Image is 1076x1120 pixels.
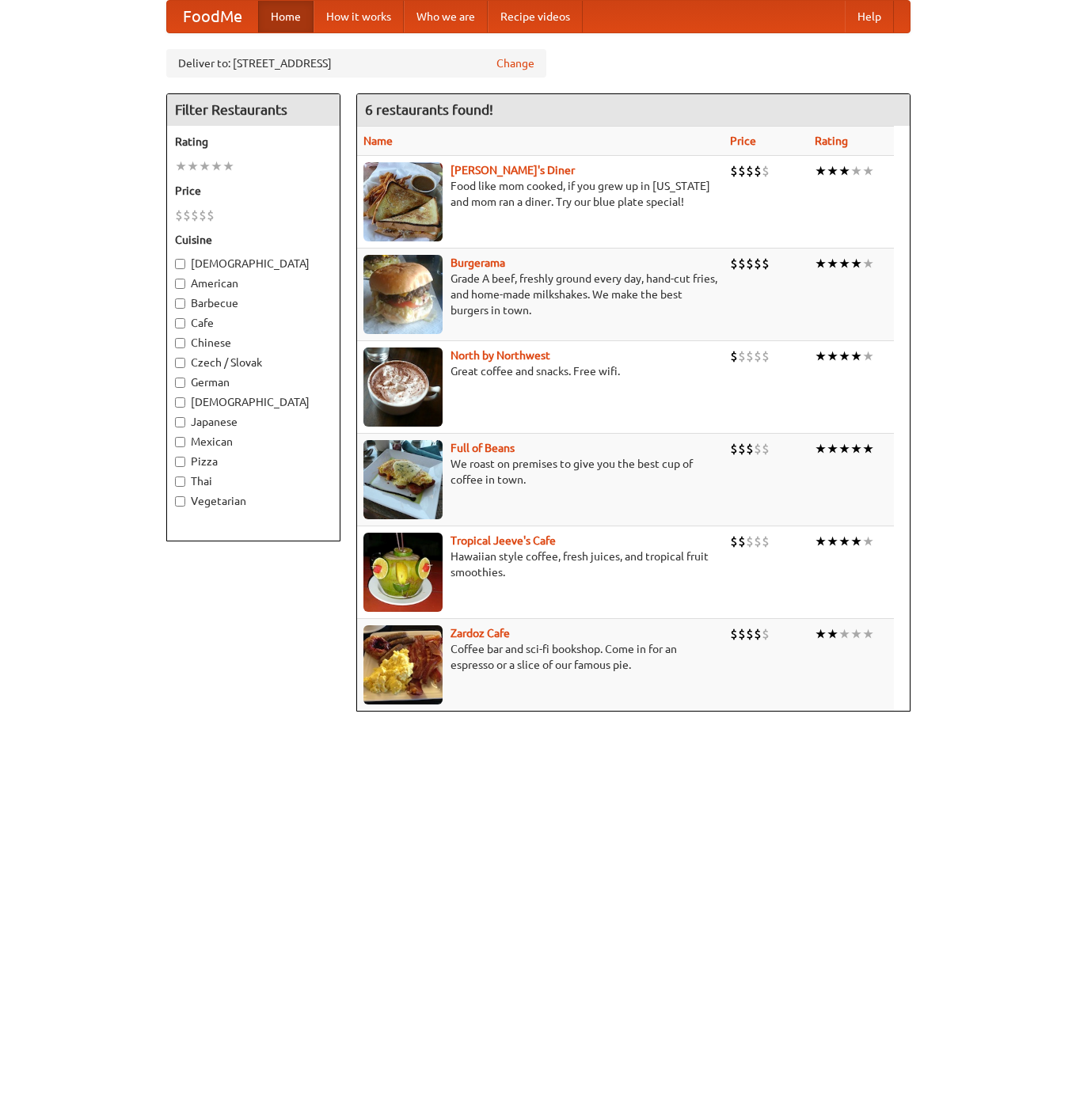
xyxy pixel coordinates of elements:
[363,162,443,241] img: sallys.jpg
[838,255,850,272] li: ★
[363,456,717,488] p: We roast on premises to give you the best cup of coffee in town.
[175,207,183,224] li: $
[404,1,488,32] a: Who we are
[862,625,874,643] li: ★
[183,207,191,224] li: $
[730,255,738,272] li: $
[175,394,332,410] label: [DEMOGRAPHIC_DATA]
[762,162,770,180] li: $
[862,533,874,550] li: ★
[175,295,332,311] label: Barbecue
[815,135,848,147] a: Rating
[222,158,234,175] li: ★
[211,158,222,175] li: ★
[363,641,717,673] p: Coffee bar and sci-fi bookshop. Come in for an espresso or a slice of our famous pie.
[175,454,332,469] label: Pizza
[451,627,510,640] a: Zardoz Cafe
[451,349,550,362] a: North by Northwest
[207,207,215,224] li: $
[754,255,762,272] li: $
[451,534,556,547] a: Tropical Jeeve's Cafe
[451,256,505,269] a: Burgerama
[175,134,332,150] h5: Rating
[730,440,738,457] li: $
[838,347,850,365] li: ★
[738,533,746,550] li: $
[175,335,332,351] label: Chinese
[365,102,493,117] ng-pluralize: 6 restaurants found!
[838,533,850,550] li: ★
[754,347,762,365] li: $
[738,162,746,180] li: $
[827,533,838,550] li: ★
[496,55,534,71] a: Change
[363,271,717,318] p: Grade A beef, freshly ground every day, hand-cut fries, and home-made milkshakes. We make the bes...
[746,625,754,643] li: $
[862,162,874,180] li: ★
[451,442,515,454] a: Full of Beans
[827,625,838,643] li: ★
[738,625,746,643] li: $
[762,440,770,457] li: $
[488,1,583,32] a: Recipe videos
[175,279,185,289] input: American
[815,533,827,550] li: ★
[730,135,756,147] a: Price
[730,347,738,365] li: $
[166,49,546,78] div: Deliver to: [STREET_ADDRESS]
[175,493,332,509] label: Vegetarian
[175,232,332,248] h5: Cuisine
[838,440,850,457] li: ★
[815,625,827,643] li: ★
[838,625,850,643] li: ★
[363,347,443,427] img: north.jpg
[363,178,717,210] p: Food like mom cooked, if you grew up in [US_STATE] and mom ran a diner. Try our blue plate special!
[827,440,838,457] li: ★
[746,162,754,180] li: $
[838,162,850,180] li: ★
[451,164,575,177] a: [PERSON_NAME]'s Diner
[746,255,754,272] li: $
[175,318,185,328] input: Cafe
[363,255,443,334] img: burgerama.jpg
[850,255,862,272] li: ★
[363,533,443,612] img: jeeves.jpg
[175,256,332,271] label: [DEMOGRAPHIC_DATA]
[363,549,717,580] p: Hawaiian style coffee, fresh juices, and tropical fruit smoothies.
[258,1,314,32] a: Home
[827,255,838,272] li: ★
[175,434,332,450] label: Mexican
[191,207,199,224] li: $
[730,625,738,643] li: $
[850,347,862,365] li: ★
[175,338,185,348] input: Chinese
[862,347,874,365] li: ★
[175,437,185,447] input: Mexican
[730,162,738,180] li: $
[175,476,185,487] input: Thai
[175,374,332,390] label: German
[762,533,770,550] li: $
[175,417,185,427] input: Japanese
[314,1,404,32] a: How it works
[199,158,211,175] li: ★
[746,440,754,457] li: $
[175,358,185,368] input: Czech / Slovak
[827,162,838,180] li: ★
[175,183,332,199] h5: Price
[175,378,185,388] input: German
[167,1,258,32] a: FoodMe
[746,533,754,550] li: $
[850,440,862,457] li: ★
[363,440,443,519] img: beans.jpg
[754,533,762,550] li: $
[845,1,894,32] a: Help
[815,347,827,365] li: ★
[167,94,340,126] h4: Filter Restaurants
[175,275,332,291] label: American
[850,533,862,550] li: ★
